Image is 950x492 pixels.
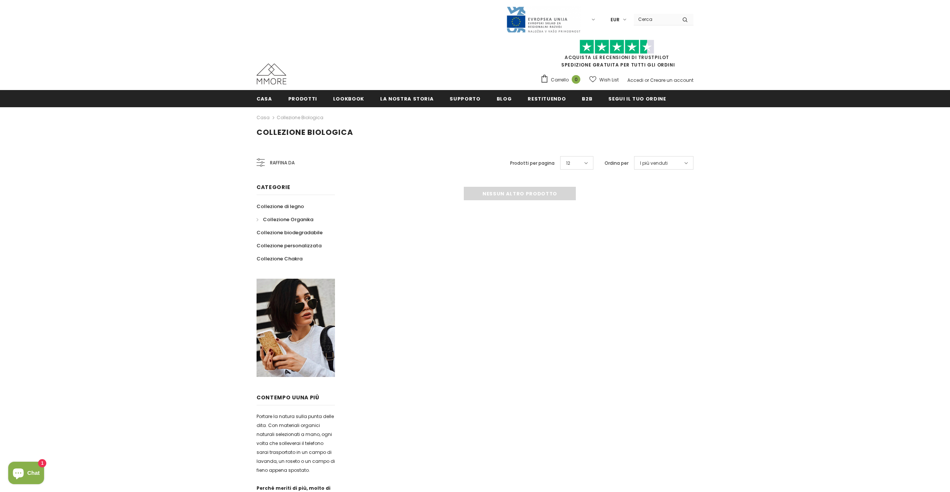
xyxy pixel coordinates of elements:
a: Carrello 0 [540,74,584,86]
span: Collezione di legno [257,203,304,210]
span: 0 [572,75,580,84]
a: La nostra storia [380,90,434,107]
a: Lookbook [333,90,364,107]
span: or [645,77,649,83]
span: Prodotti [288,95,317,102]
a: Wish List [589,73,619,86]
span: Blog [497,95,512,102]
a: Creare un account [650,77,693,83]
a: Collezione Organika [257,213,313,226]
a: Blog [497,90,512,107]
a: Javni Razpis [506,16,581,22]
span: 12 [566,160,570,167]
a: Collezione personalizzata [257,239,322,252]
img: Casi MMORE [257,64,286,84]
label: Ordina per [605,160,628,167]
a: B2B [582,90,592,107]
a: Accedi [627,77,643,83]
span: I più venduti [640,160,668,167]
a: Segui il tuo ordine [608,90,666,107]
input: Search Site [634,14,677,25]
span: supporto [450,95,480,102]
span: Restituendo [528,95,566,102]
a: Acquista le recensioni di TrustPilot [565,54,669,61]
a: Collezione Chakra [257,252,302,265]
span: Collezione personalizzata [257,242,322,249]
span: EUR [611,16,620,24]
span: Categorie [257,183,290,191]
span: Raffina da [270,159,295,167]
a: Collezione di legno [257,200,304,213]
span: Collezione Chakra [257,255,302,262]
span: Casa [257,95,272,102]
inbox-online-store-chat: Shopify online store chat [6,462,46,486]
a: Casa [257,90,272,107]
span: Lookbook [333,95,364,102]
a: supporto [450,90,480,107]
span: Wish List [599,76,619,84]
span: SPEDIZIONE GRATUITA PER TUTTI GLI ORDINI [540,43,693,68]
a: Collezione biologica [277,114,323,121]
img: Javni Razpis [506,6,581,33]
span: contempo uUna più [257,394,319,401]
a: Prodotti [288,90,317,107]
span: Collezione biologica [257,127,353,137]
p: Portare la natura sulla punta delle dita. Con materiali organici naturali selezionati a mano, ogn... [257,412,335,475]
a: Collezione biodegradabile [257,226,323,239]
span: B2B [582,95,592,102]
a: Restituendo [528,90,566,107]
span: Collezione Organika [263,216,313,223]
span: Collezione biodegradabile [257,229,323,236]
span: La nostra storia [380,95,434,102]
img: Fidati di Pilot Stars [580,40,654,54]
label: Prodotti per pagina [510,160,555,167]
span: Segui il tuo ordine [608,95,666,102]
a: Casa [257,113,270,122]
span: Carrello [551,76,569,84]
